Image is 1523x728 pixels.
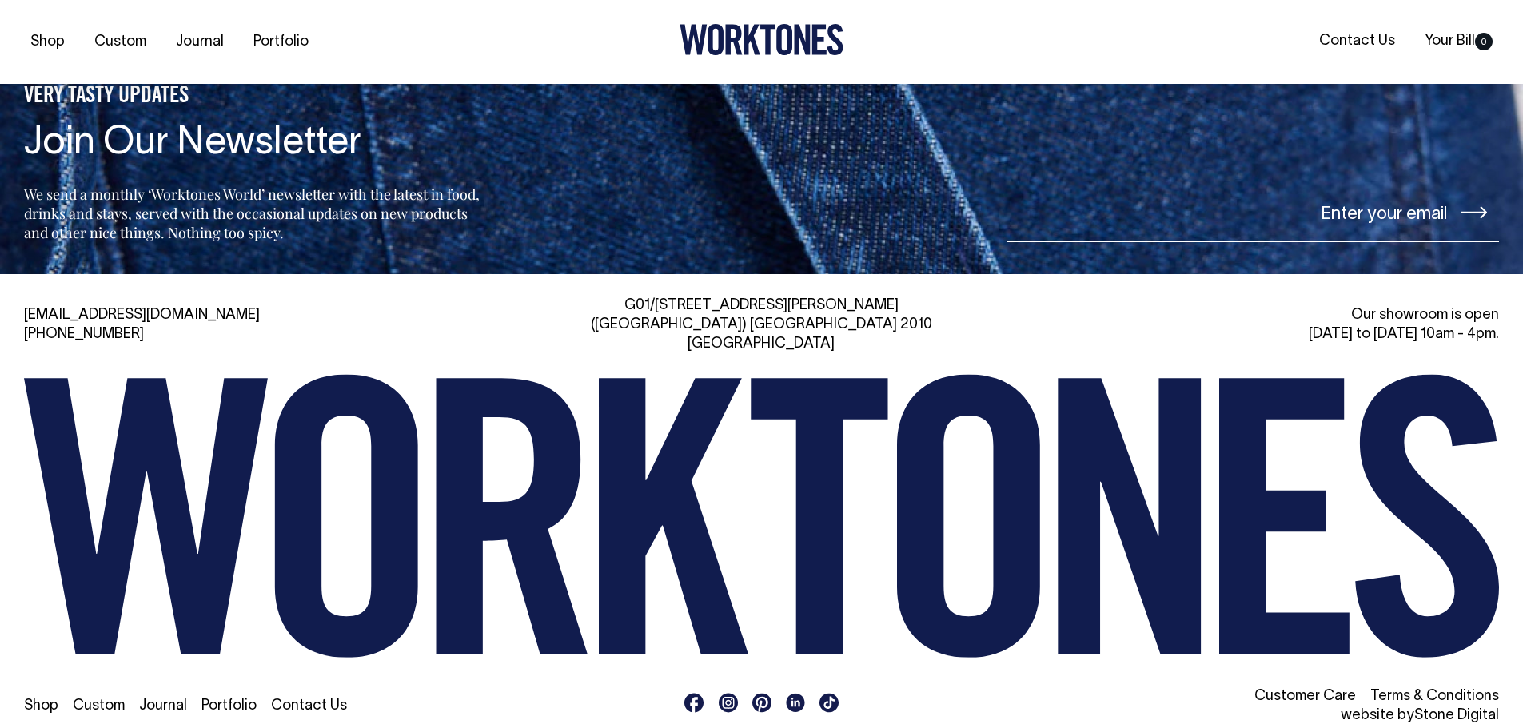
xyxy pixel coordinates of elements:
[24,29,71,55] a: Shop
[271,699,347,713] a: Contact Us
[201,699,257,713] a: Portfolio
[1414,709,1499,722] a: Stone Digital
[24,83,484,110] h5: VERY TASTY UPDATES
[1475,33,1493,50] span: 0
[169,29,230,55] a: Journal
[1007,182,1499,242] input: Enter your email
[1370,690,1499,703] a: Terms & Conditions
[1023,306,1499,344] div: Our showroom is open [DATE] to [DATE] 10am - 4pm.
[24,185,484,242] p: We send a monthly ‘Worktones World’ newsletter with the latest in food, drinks and stays, served ...
[1418,28,1499,54] a: Your Bill0
[247,29,315,55] a: Portfolio
[24,699,58,713] a: Shop
[139,699,187,713] a: Journal
[1254,690,1356,703] a: Customer Care
[24,123,484,165] h4: Join Our Newsletter
[1023,706,1499,726] li: website by
[1313,28,1401,54] a: Contact Us
[524,296,999,354] div: G01/[STREET_ADDRESS][PERSON_NAME] ([GEOGRAPHIC_DATA]) [GEOGRAPHIC_DATA] 2010 [GEOGRAPHIC_DATA]
[24,308,260,322] a: [EMAIL_ADDRESS][DOMAIN_NAME]
[24,328,144,341] a: [PHONE_NUMBER]
[73,699,125,713] a: Custom
[88,29,153,55] a: Custom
